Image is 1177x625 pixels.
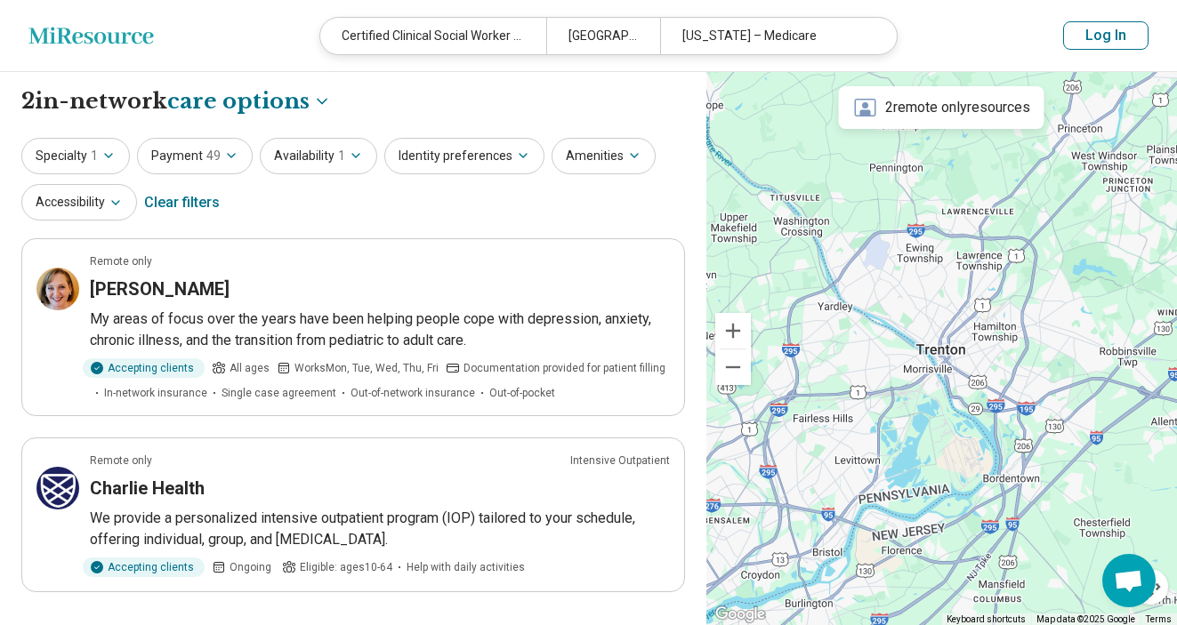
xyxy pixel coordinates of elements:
p: Remote only [90,253,152,269]
div: Clear filters [144,181,220,224]
button: Zoom in [715,313,751,349]
button: Care options [167,86,331,116]
a: Terms (opens in new tab) [1146,614,1172,624]
div: Open chat [1102,554,1156,607]
div: 2 remote only resources [839,86,1044,129]
div: Accepting clients [83,557,205,577]
span: Map data ©2025 Google [1036,614,1135,624]
span: Eligible: ages 10-64 [300,559,392,575]
div: Certified Clinical Social Worker (CSW) [320,18,546,54]
h3: Charlie Health [90,476,205,501]
span: Out-of-pocket [489,385,555,401]
button: Zoom out [715,349,751,385]
span: Documentation provided for patient filling [464,360,665,376]
p: My areas of focus over the years have been helping people cope with depression, anxiety, chronic ... [90,308,670,351]
span: All ages [230,360,270,376]
span: 1 [338,147,345,165]
span: In-network insurance [104,385,207,401]
span: 49 [206,147,221,165]
button: Specialty1 [21,138,130,174]
h3: [PERSON_NAME] [90,276,230,301]
p: Remote only [90,453,152,469]
div: Accepting clients [83,358,205,378]
p: Intensive Outpatient [570,453,670,469]
span: Help with daily activities [407,559,525,575]
div: [GEOGRAPHIC_DATA] [546,18,659,54]
span: Single case agreement [222,385,336,401]
span: 1 [91,147,98,165]
div: [US_STATE] – Medicare [660,18,886,54]
button: Accessibility [21,184,137,220]
button: Payment49 [137,138,253,174]
button: Identity preferences [384,138,544,174]
span: Works Mon, Tue, Wed, Thu, Fri [294,360,439,376]
button: Log In [1063,21,1149,50]
button: Availability1 [260,138,377,174]
span: Ongoing [230,559,271,575]
button: Amenities [552,138,656,174]
span: Out-of-network insurance [351,385,475,401]
p: We provide a personalized intensive outpatient program (IOP) tailored to your schedule, offering ... [90,508,670,550]
span: care options [167,86,310,116]
h1: 2 in-network [21,86,331,116]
